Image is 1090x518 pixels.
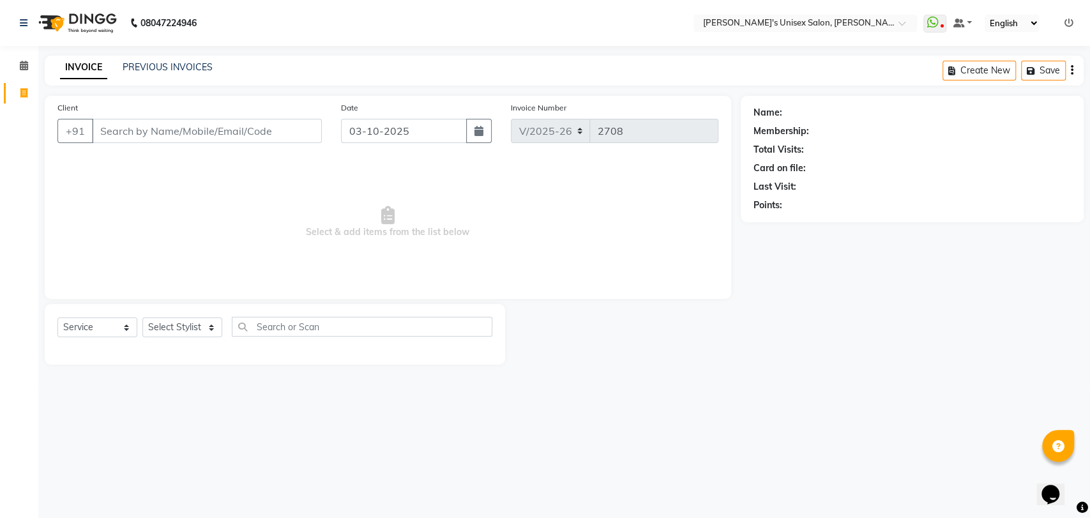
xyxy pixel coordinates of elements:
[57,119,93,143] button: +91
[753,106,782,119] div: Name:
[753,125,809,138] div: Membership:
[57,158,718,286] span: Select & add items from the list below
[341,102,358,114] label: Date
[511,102,566,114] label: Invoice Number
[140,5,197,41] b: 08047224946
[232,317,492,337] input: Search or Scan
[753,143,804,156] div: Total Visits:
[60,56,107,79] a: INVOICE
[942,61,1016,80] button: Create New
[1021,61,1066,80] button: Save
[1036,467,1077,505] iframe: chat widget
[92,119,322,143] input: Search by Name/Mobile/Email/Code
[57,102,78,114] label: Client
[33,5,120,41] img: logo
[753,199,782,212] div: Points:
[753,180,796,194] div: Last Visit:
[123,61,213,73] a: PREVIOUS INVOICES
[753,162,806,175] div: Card on file:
